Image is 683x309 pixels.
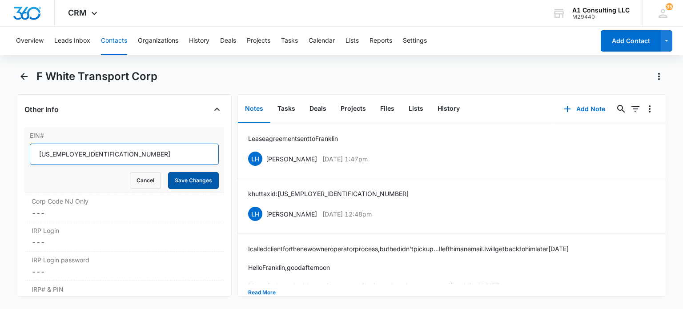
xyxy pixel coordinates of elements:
[322,209,372,219] p: [DATE] 12:48pm
[247,27,270,55] button: Projects
[101,27,127,55] button: Contacts
[248,207,262,221] span: LH
[24,222,224,252] div: IRP Login---
[370,27,392,55] button: Reports
[220,27,236,55] button: Deals
[168,172,219,189] button: Save Changes
[248,284,276,301] button: Read More
[266,209,317,219] p: [PERSON_NAME]
[666,3,673,10] div: notifications count
[32,266,217,277] dd: ---
[248,152,262,166] span: LH
[54,27,90,55] button: Leads Inbox
[189,27,209,55] button: History
[643,102,657,116] button: Overflow Menu
[666,3,673,10] span: 35
[24,104,59,115] h4: Other Info
[32,226,217,235] label: IRP Login
[30,144,218,165] input: EIN#
[17,69,31,84] button: Back
[248,189,409,198] p: k hut tax id: [US_EMPLOYER_IDENTIFICATION_NUMBER]
[248,281,582,291] p: Please find attached the employment application and employment manual for adding K HUT Transport ...
[130,172,161,189] button: Cancel
[32,197,217,206] label: Corp Code NJ Only
[402,95,430,123] button: Lists
[628,102,643,116] button: Filters
[16,27,44,55] button: Overview
[302,95,333,123] button: Deals
[32,255,217,265] label: IRP Login password
[572,7,630,14] div: account name
[32,237,217,248] dd: ---
[238,95,270,123] button: Notes
[346,27,359,55] button: Lists
[333,95,373,123] button: Projects
[373,95,402,123] button: Files
[309,27,335,55] button: Calendar
[403,27,427,55] button: Settings
[210,102,224,116] button: Close
[24,252,224,281] div: IRP Login password---
[572,14,630,20] div: account id
[270,95,302,123] button: Tasks
[138,27,178,55] button: Organizations
[248,263,582,272] p: Hello Franklin, good afternoon
[430,95,467,123] button: History
[281,27,298,55] button: Tasks
[652,69,666,84] button: Actions
[322,154,368,164] p: [DATE] 1:47pm
[32,285,217,294] label: IRP# & PIN
[36,70,157,83] h1: F White Transport Corp
[614,102,628,116] button: Search...
[266,154,317,164] p: [PERSON_NAME]
[68,8,87,17] span: CRM
[30,131,218,140] label: EIN#
[32,296,217,306] dd: ---
[248,244,582,253] p: I called client for the new owner operator process, but he didn't pick up... I left him an email....
[555,98,614,120] button: Add Note
[32,208,217,218] dd: ---
[248,134,338,143] p: Lease agreement sent to Franklin
[601,30,661,52] button: Add Contact
[24,193,224,222] div: Corp Code NJ Only---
